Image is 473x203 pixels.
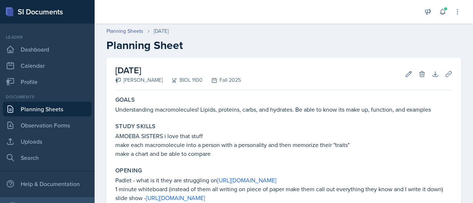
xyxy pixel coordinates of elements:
a: [URL][DOMAIN_NAME] [217,176,276,184]
h2: [DATE] [115,64,241,77]
a: Uploads [3,134,92,149]
label: Goals [115,96,135,104]
p: Padlet - what is it they are struggling on [115,176,452,185]
div: BIOL 1100 [163,76,203,84]
a: Planning Sheets [106,27,143,35]
a: Profile [3,74,92,89]
div: Fall 2025 [203,76,241,84]
h2: Planning Sheet [106,39,461,52]
div: Leader [3,34,92,41]
a: [URL][DOMAIN_NAME] [146,194,205,202]
p: 1 minute whiteboard (instead of them all writing on piece of paper make them call out everything ... [115,185,452,193]
div: Documents [3,94,92,100]
div: Help & Documentation [3,176,92,191]
p: make a chart and be able to compare [115,149,452,158]
a: Search [3,150,92,165]
label: Opening [115,167,142,174]
p: Understanding macromolecules! Lipids, proteins, carbs, and hydrates. Be able to know its make up,... [115,105,452,114]
p: make each macromolecule into a person with a personality and then memorize their "traits" [115,140,452,149]
a: Dashboard [3,42,92,57]
a: Observation Forms [3,118,92,133]
a: Planning Sheets [3,102,92,116]
a: Calendar [3,58,92,73]
div: [DATE] [154,27,169,35]
div: [PERSON_NAME] [115,76,163,84]
p: AMOEBA SISTERS i love that stuff [115,132,452,140]
p: slide show - [115,193,452,202]
label: Study Skills [115,123,156,130]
